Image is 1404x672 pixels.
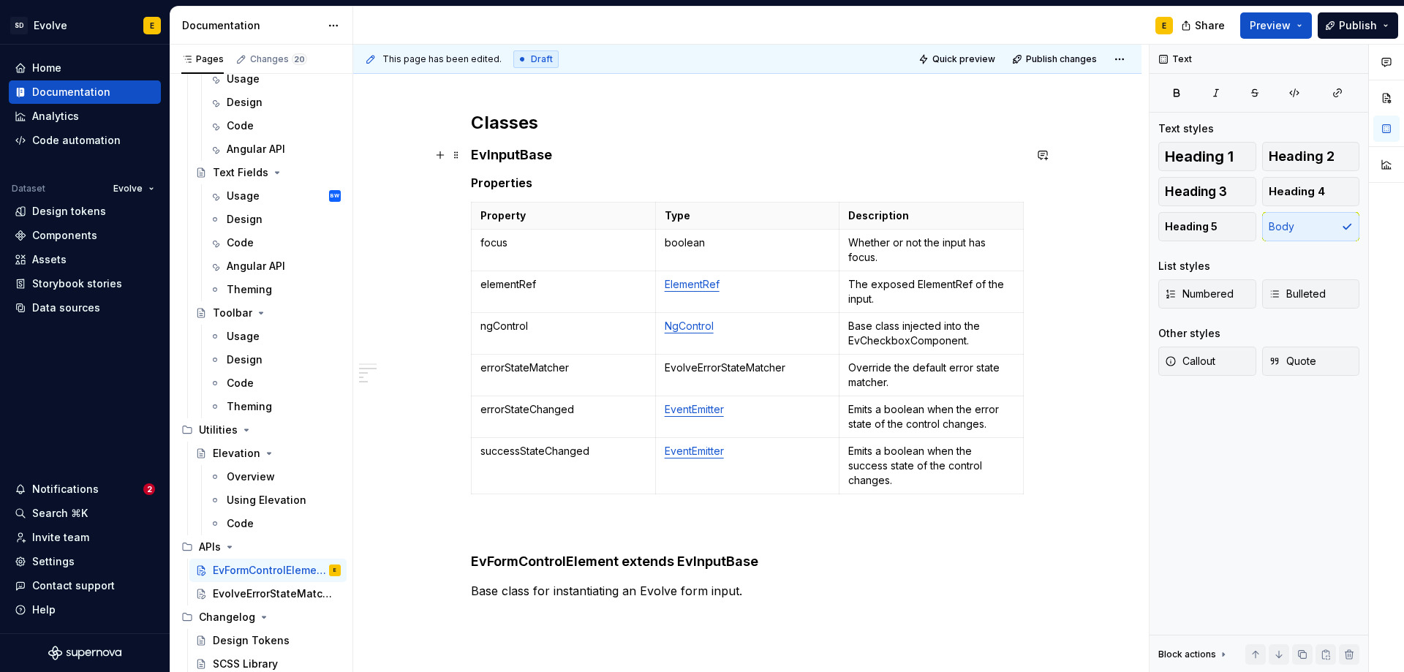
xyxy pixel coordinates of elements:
[1008,49,1103,69] button: Publish changes
[3,10,167,41] button: SDEvolveE
[227,516,254,531] div: Code
[175,605,347,629] div: Changelog
[914,49,1002,69] button: Quick preview
[227,95,263,110] div: Design
[848,235,1014,265] p: Whether or not the input has focus.
[480,208,646,223] p: Property
[9,224,161,247] a: Components
[1262,177,1360,206] button: Heading 4
[227,352,263,367] div: Design
[189,442,347,465] a: Elevation
[227,72,260,86] div: Usage
[1174,12,1234,39] button: Share
[203,67,347,91] a: Usage
[203,231,347,254] a: Code
[848,444,1014,488] p: Emits a boolean when the success state of the control changes.
[32,85,110,99] div: Documentation
[1158,142,1256,171] button: Heading 1
[203,325,347,348] a: Usage
[9,56,161,80] a: Home
[213,586,333,601] div: EvolveErrorStateMatcher
[1158,121,1214,136] div: Text styles
[471,175,1024,190] h5: Properties
[1026,53,1097,65] span: Publish changes
[189,629,347,652] a: Design Tokens
[203,371,347,395] a: Code
[32,506,88,521] div: Search ⌘K
[1269,149,1335,164] span: Heading 2
[32,578,115,593] div: Contact support
[848,208,1014,223] p: Description
[182,18,320,33] div: Documentation
[213,657,278,671] div: SCSS Library
[9,200,161,223] a: Design tokens
[1158,279,1256,309] button: Numbered
[227,235,254,250] div: Code
[213,633,290,648] div: Design Tokens
[9,272,161,295] a: Storybook stories
[32,204,106,219] div: Design tokens
[480,277,646,292] p: elementRef
[1162,20,1166,31] div: E
[189,161,347,184] a: Text Fields
[1158,644,1229,665] div: Block actions
[9,80,161,104] a: Documentation
[1158,326,1220,341] div: Other styles
[227,469,275,484] div: Overview
[203,395,347,418] a: Theming
[203,512,347,535] a: Code
[382,53,502,65] span: This page has been edited.
[480,444,646,458] p: successStateChanged
[1165,184,1227,199] span: Heading 3
[9,574,161,597] button: Contact support
[10,17,28,34] div: SD
[175,535,347,559] div: APIs
[203,184,347,208] a: UsageBW
[1339,18,1377,33] span: Publish
[227,259,285,273] div: Angular API
[665,320,714,332] a: NgControl
[32,133,121,148] div: Code automation
[480,402,646,417] p: errorStateChanged
[213,563,326,578] div: EvFormControlElement
[480,235,646,250] p: focus
[1269,354,1316,369] span: Quote
[32,276,122,291] div: Storybook stories
[9,105,161,128] a: Analytics
[227,399,272,414] div: Theming
[199,540,221,554] div: APIs
[1158,347,1256,376] button: Callout
[227,376,254,390] div: Code
[34,18,67,33] div: Evolve
[32,603,56,617] div: Help
[1165,354,1215,369] span: Callout
[213,165,268,180] div: Text Fields
[48,646,121,660] svg: Supernova Logo
[113,183,143,195] span: Evolve
[227,212,263,227] div: Design
[150,20,154,31] div: E
[1240,12,1312,39] button: Preview
[9,502,161,525] button: Search ⌘K
[665,208,831,223] p: Type
[32,301,100,315] div: Data sources
[531,53,553,65] span: Draft
[471,111,1024,135] h2: Classes
[848,402,1014,431] p: Emits a boolean when the error state of the control changes.
[1158,259,1210,273] div: List styles
[1269,184,1325,199] span: Heading 4
[9,477,161,501] button: Notifications2
[227,118,254,133] div: Code
[213,446,260,461] div: Elevation
[9,598,161,622] button: Help
[189,301,347,325] a: Toolbar
[227,189,260,203] div: Usage
[9,550,161,573] a: Settings
[143,483,155,495] span: 2
[189,582,347,605] a: EvolveErrorStateMatcher
[1165,219,1218,234] span: Heading 5
[227,142,285,156] div: Angular API
[1318,12,1398,39] button: Publish
[12,183,45,195] div: Dataset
